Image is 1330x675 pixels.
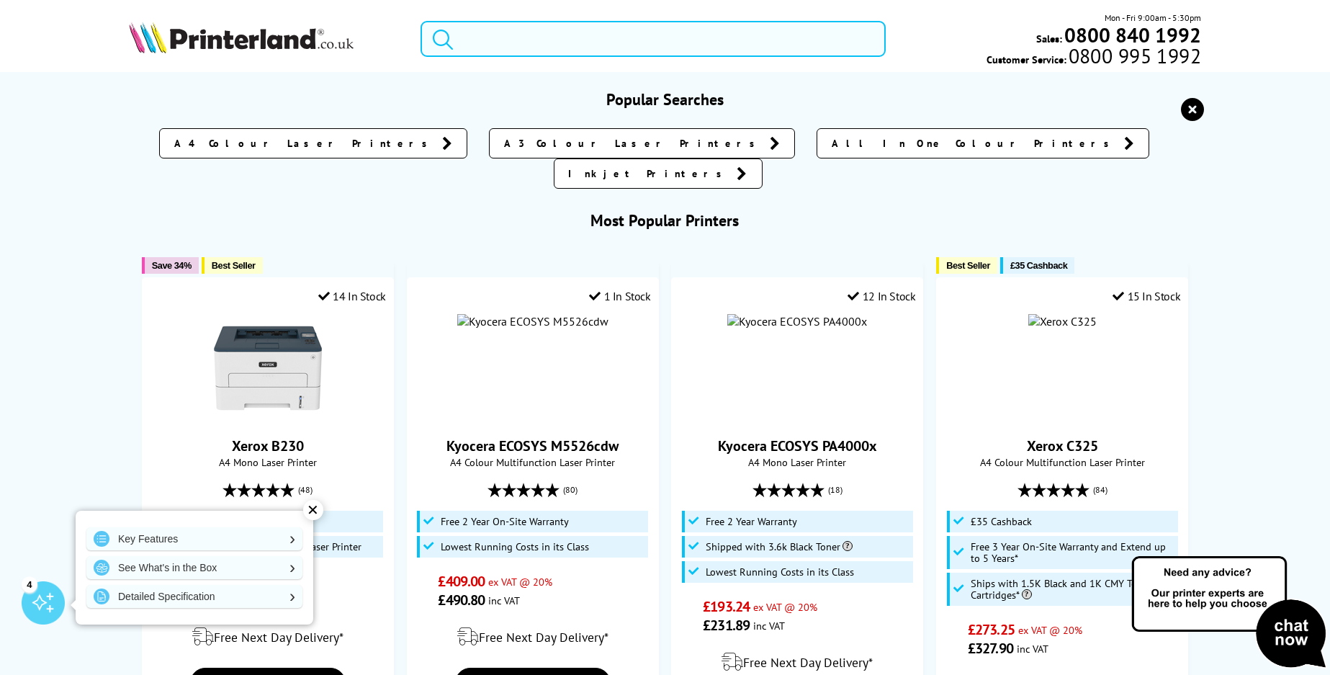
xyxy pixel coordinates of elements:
span: Shipped with 3.6k Black Toner [706,541,853,553]
button: Save 34% [142,257,199,274]
span: (80) [563,476,578,504]
div: 14 In Stock [318,289,386,303]
span: A4 Colour Laser Printers [174,136,435,151]
input: Search product or bran [421,21,886,57]
button: £35 Cashback [1000,257,1074,274]
span: 0800 995 1992 [1066,49,1201,63]
span: £35 Cashback [1010,260,1067,271]
a: Key Features [86,527,302,550]
a: Kyocera ECOSYS M5526cdw [446,437,619,455]
span: Best Seller [212,260,256,271]
span: Free 3 Year On-Site Warranty and Extend up to 5 Years* [971,541,1174,564]
div: 1 In Stock [589,289,651,303]
span: inc VAT [488,594,520,607]
a: A4 Colour Laser Printers [159,128,467,158]
button: Best Seller [936,257,997,274]
span: All In One Colour Printers [832,136,1117,151]
img: Xerox B230 [214,314,322,422]
span: Lowest Running Costs in its Class [706,566,854,578]
span: £490.80 [438,591,485,609]
span: A3 Colour Laser Printers [504,136,763,151]
img: Kyocera ECOSYS M5526cdw [457,314,608,328]
span: £409.00 [438,572,485,591]
h3: Most Popular Printers [129,210,1201,231]
button: Best Seller [202,257,263,274]
a: 0800 840 1992 [1062,28,1201,42]
span: Sales: [1036,32,1062,45]
span: A4 Mono Laser Printer [679,455,915,469]
a: Kyocera ECOSYS PA4000x [718,437,877,455]
a: Xerox C325 [1027,437,1098,455]
div: ✕ [303,500,323,520]
div: modal_delivery [415,617,651,657]
div: 15 In Stock [1113,289,1180,303]
span: Inkjet Printers [569,166,730,181]
span: (48) [298,476,313,504]
span: £327.90 [968,639,1013,658]
img: Open Live Chat window [1128,554,1330,672]
span: inc VAT [753,619,785,632]
h3: Popular Searches [129,89,1201,109]
span: (18) [828,476,843,504]
span: Free 2 Year On-Site Warranty [441,516,569,527]
span: ex VAT @ 20% [1018,623,1082,637]
a: Printerland Logo [129,22,403,56]
a: Xerox B230 [232,437,304,455]
a: Xerox B230 [214,411,322,425]
div: modal_delivery [150,617,386,657]
span: £193.24 [703,597,750,616]
b: 0800 840 1992 [1064,22,1201,48]
span: A4 Colour Multifunction Laser Printer [415,455,651,469]
a: Detailed Specification [86,585,302,608]
span: inc VAT [1017,642,1048,656]
img: Printerland Logo [129,22,354,53]
span: ex VAT @ 20% [753,600,817,614]
span: £35 Cashback [971,516,1032,527]
a: A3 Colour Laser Printers [489,128,795,158]
img: Xerox C325 [1028,314,1097,328]
span: £273.25 [968,620,1015,639]
span: Best Seller [946,260,990,271]
span: Lowest Running Costs in its Class [441,541,589,553]
span: Save 34% [152,260,192,271]
span: Ships with 1.5K Black and 1K CMY Toner Cartridges* [971,578,1174,601]
span: (84) [1093,476,1107,504]
a: Inkjet Printers [554,158,763,189]
a: See What's in the Box [86,556,302,579]
span: Customer Service: [987,49,1201,66]
a: All In One Colour Printers [817,128,1149,158]
span: ex VAT @ 20% [488,575,552,589]
span: Mon - Fri 9:00am - 5:30pm [1105,11,1201,24]
div: 4 [22,576,37,592]
img: Kyocera ECOSYS PA4000x [727,314,867,328]
div: 12 In Stock [848,289,915,303]
span: Free 2 Year Warranty [706,516,797,527]
span: A4 Mono Laser Printer [150,455,386,469]
span: £231.89 [703,616,750,635]
span: A4 Colour Multifunction Laser Printer [944,455,1180,469]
